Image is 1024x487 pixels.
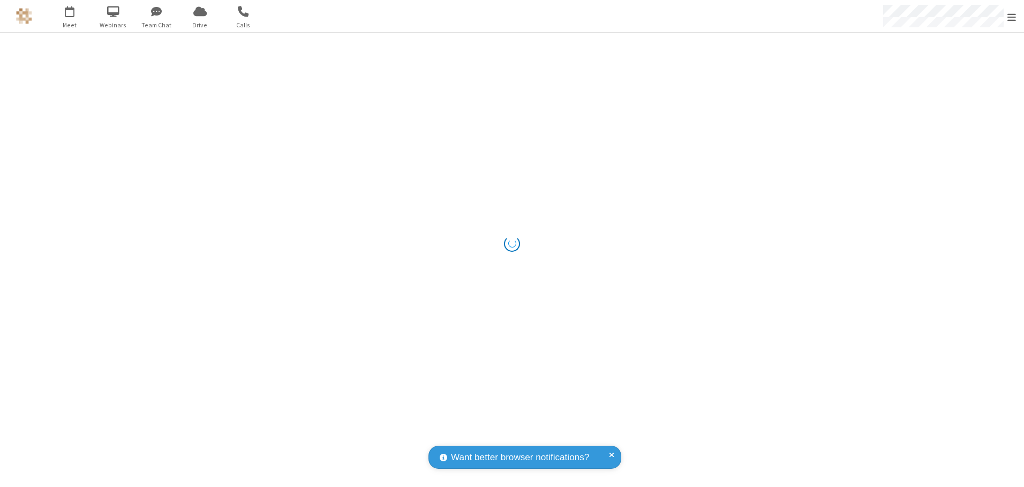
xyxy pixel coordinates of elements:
[16,8,32,24] img: QA Selenium DO NOT DELETE OR CHANGE
[137,20,177,30] span: Team Chat
[93,20,133,30] span: Webinars
[223,20,263,30] span: Calls
[180,20,220,30] span: Drive
[451,451,589,464] span: Want better browser notifications?
[50,20,90,30] span: Meet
